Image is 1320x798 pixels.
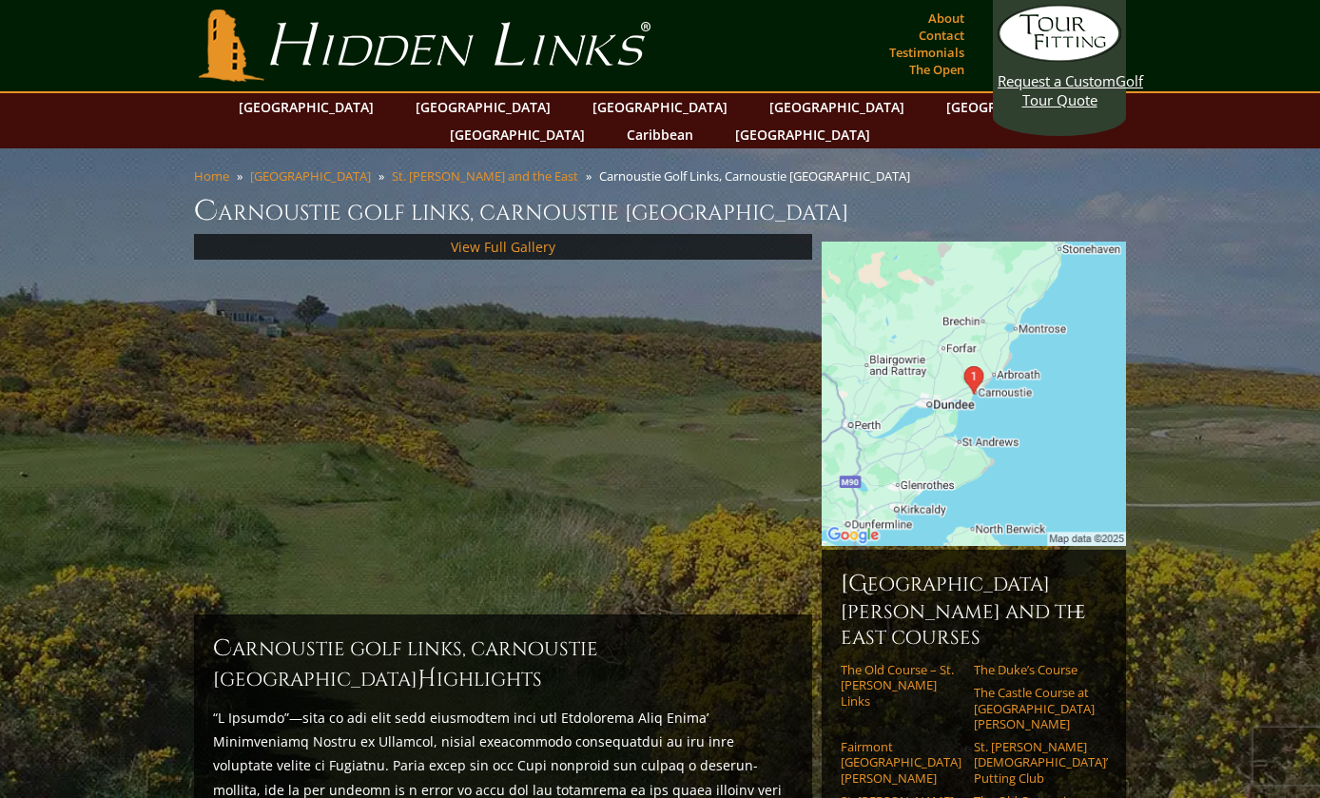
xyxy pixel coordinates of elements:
a: [GEOGRAPHIC_DATA] [406,93,560,121]
a: View Full Gallery [451,238,555,256]
a: [GEOGRAPHIC_DATA] [726,121,880,148]
a: [GEOGRAPHIC_DATA] [760,93,914,121]
a: Home [194,167,229,185]
h1: Carnoustie Golf Links, Carnoustie [GEOGRAPHIC_DATA] [194,192,1126,230]
a: The Old Course – St. [PERSON_NAME] Links [841,662,961,709]
a: [GEOGRAPHIC_DATA] [583,93,737,121]
a: About [923,5,969,31]
span: H [417,664,437,694]
a: Request a CustomGolf Tour Quote [998,5,1121,109]
a: The Duke’s Course [974,662,1095,677]
a: [GEOGRAPHIC_DATA] [250,167,371,185]
h2: Carnoustie Golf Links, Carnoustie [GEOGRAPHIC_DATA] ighlights [213,633,793,694]
li: Carnoustie Golf Links, Carnoustie [GEOGRAPHIC_DATA] [599,167,918,185]
a: [GEOGRAPHIC_DATA] [937,93,1091,121]
img: Google Map of Carnoustie Golf Centre, Links Parade, Carnoustie DD7 7JE, United Kingdom [822,242,1126,546]
a: Testimonials [884,39,969,66]
a: The Open [904,56,969,83]
a: St. [PERSON_NAME] and the East [392,167,578,185]
a: [GEOGRAPHIC_DATA] [440,121,594,148]
h6: [GEOGRAPHIC_DATA][PERSON_NAME] and the East Courses [841,569,1107,651]
a: Caribbean [617,121,703,148]
a: [GEOGRAPHIC_DATA] [229,93,383,121]
span: Request a Custom [998,71,1116,90]
a: St. [PERSON_NAME] [DEMOGRAPHIC_DATA]’ Putting Club [974,739,1095,786]
a: The Castle Course at [GEOGRAPHIC_DATA][PERSON_NAME] [974,685,1095,731]
a: Contact [914,22,969,49]
a: Fairmont [GEOGRAPHIC_DATA][PERSON_NAME] [841,739,961,786]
